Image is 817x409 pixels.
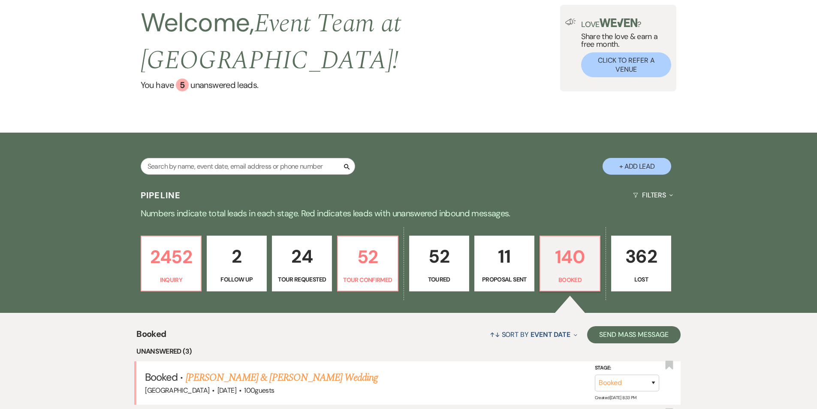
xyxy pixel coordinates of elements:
[141,4,401,80] span: Event Team at [GEOGRAPHIC_DATA] !
[141,189,181,201] h3: Pipeline
[617,242,666,271] p: 362
[176,79,189,91] div: 5
[630,184,676,206] button: Filters
[540,236,600,291] a: 140Booked
[244,386,274,395] span: 100 guests
[603,158,671,175] button: + Add Lead
[595,395,636,400] span: Created: [DATE] 8:33 PM
[576,18,671,77] div: Share the love & earn a free month.
[531,330,570,339] span: Event Date
[480,242,529,271] p: 11
[145,370,178,384] span: Booked
[136,346,681,357] li: Unanswered (3)
[409,236,469,291] a: 52Toured
[212,242,261,271] p: 2
[343,242,392,271] p: 52
[141,236,202,291] a: 2452Inquiry
[207,236,267,291] a: 2Follow Up
[141,79,560,91] a: You have 5 unanswered leads.
[272,236,332,291] a: 24Tour Requested
[147,242,196,271] p: 2452
[600,18,638,27] img: weven-logo-green.svg
[277,242,326,271] p: 24
[147,275,196,285] p: Inquiry
[145,386,209,395] span: [GEOGRAPHIC_DATA]
[141,158,355,175] input: Search by name, event date, email address or phone number
[480,275,529,284] p: Proposal Sent
[337,236,398,291] a: 52Tour Confirmed
[581,52,671,77] button: Click to Refer a Venue
[617,275,666,284] p: Lost
[186,370,378,385] a: [PERSON_NAME] & [PERSON_NAME] Wedding
[490,330,500,339] span: ↑↓
[546,242,594,271] p: 140
[581,18,671,28] p: Love ?
[217,386,236,395] span: [DATE]
[415,242,464,271] p: 52
[415,275,464,284] p: Toured
[546,275,594,285] p: Booked
[474,236,534,291] a: 11Proposal Sent
[611,236,671,291] a: 362Lost
[212,275,261,284] p: Follow Up
[343,275,392,285] p: Tour Confirmed
[141,5,560,79] h2: Welcome,
[100,206,718,220] p: Numbers indicate total leads in each stage. Red indicates leads with unanswered inbound messages.
[595,364,659,373] label: Stage:
[136,327,166,346] span: Booked
[486,323,581,346] button: Sort By Event Date
[587,326,681,343] button: Send Mass Message
[565,18,576,25] img: loud-speaker-illustration.svg
[277,275,326,284] p: Tour Requested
